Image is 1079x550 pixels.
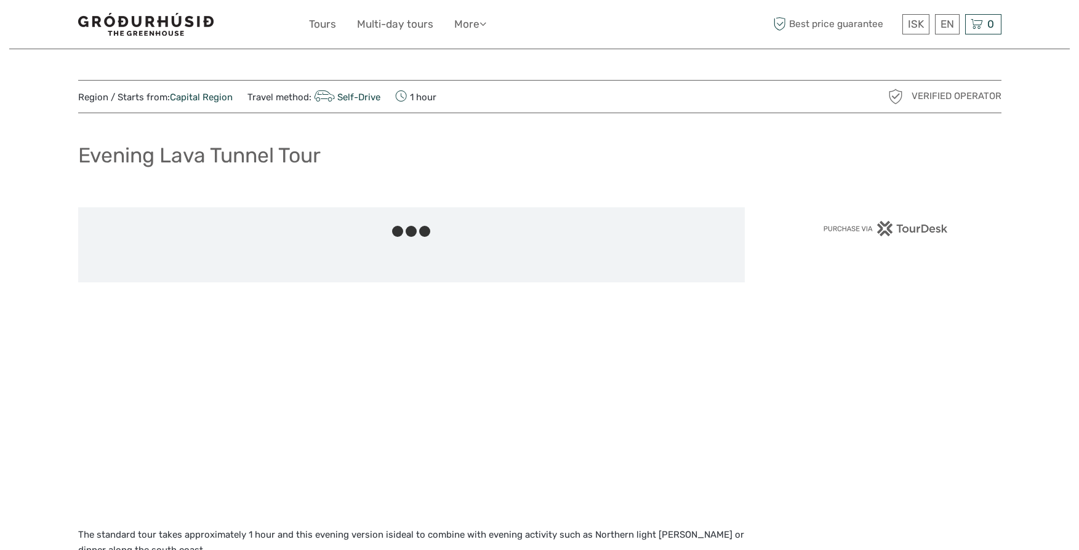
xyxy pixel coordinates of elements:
[935,14,960,34] div: EN
[309,15,336,33] a: Tours
[823,221,948,236] img: PurchaseViaTourDesk.png
[771,14,899,34] span: Best price guarantee
[908,18,924,30] span: ISK
[985,18,996,30] span: 0
[78,91,233,104] span: Region / Starts from:
[170,92,233,103] a: Capital Region
[454,15,486,33] a: More
[78,13,214,36] img: 1578-341a38b5-ce05-4595-9f3d-b8aa3718a0b3_logo_small.jpg
[247,88,381,105] span: Travel method:
[886,87,905,106] img: verified_operator_grey_128.png
[912,90,1001,103] span: Verified Operator
[395,88,436,105] span: 1 hour
[357,15,433,33] a: Multi-day tours
[78,143,321,168] h1: Evening Lava Tunnel Tour
[311,92,381,103] a: Self-Drive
